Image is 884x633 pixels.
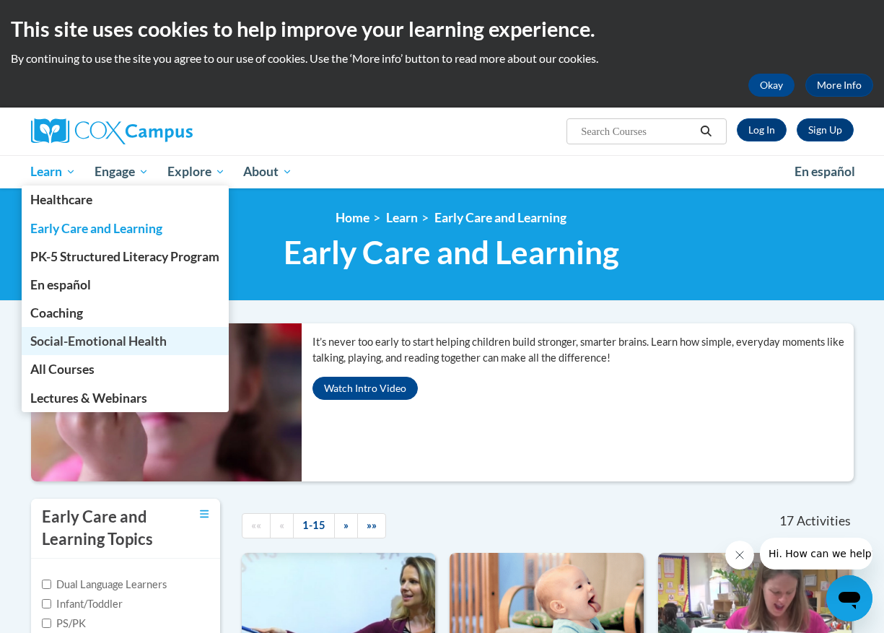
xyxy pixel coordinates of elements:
[357,513,386,538] a: End
[312,377,418,400] button: Watch Intro Video
[434,210,566,225] a: Early Care and Learning
[11,51,873,66] p: By continuing to use the site you agree to our use of cookies. Use the ‘More info’ button to read...
[22,155,86,188] a: Learn
[270,513,294,538] a: Previous
[22,327,229,355] a: Social-Emotional Health
[42,599,51,608] input: Checkbox for Options
[284,233,619,271] span: Early Care and Learning
[22,243,229,271] a: PK-5 Structured Literacy Program
[725,541,754,569] iframe: Close message
[167,163,225,180] span: Explore
[42,596,123,612] label: Infant/Toddler
[22,384,229,412] a: Lectures & Webinars
[343,519,349,531] span: »
[22,299,229,327] a: Coaching
[797,118,854,141] a: Register
[234,155,302,188] a: About
[785,157,865,187] a: En español
[334,513,358,538] a: Next
[22,355,229,383] a: All Courses
[158,155,235,188] a: Explore
[11,14,873,43] h2: This site uses cookies to help improve your learning experience.
[31,118,193,144] img: Cox Campus
[22,185,229,214] a: Healthcare
[30,221,162,236] span: Early Care and Learning
[367,519,377,531] span: »»
[795,164,855,179] span: En español
[336,210,369,225] a: Home
[22,214,229,243] a: Early Care and Learning
[30,192,92,207] span: Healthcare
[42,619,51,628] input: Checkbox for Options
[9,10,117,22] span: Hi. How can we help?
[42,506,179,551] h3: Early Care and Learning Topics
[31,118,291,144] a: Cox Campus
[386,210,418,225] a: Learn
[242,513,271,538] a: Begining
[30,333,167,349] span: Social-Emotional Health
[737,118,787,141] a: Log In
[243,163,292,180] span: About
[279,519,284,531] span: «
[826,575,872,621] iframe: Button to launch messaging window
[748,74,795,97] button: Okay
[42,616,86,632] label: PS/PK
[30,362,95,377] span: All Courses
[42,577,167,593] label: Dual Language Learners
[805,74,873,97] a: More Info
[30,277,91,292] span: En español
[760,538,872,569] iframe: Message from company
[30,163,76,180] span: Learn
[30,249,219,264] span: PK-5 Structured Literacy Program
[312,334,854,366] p: It’s never too early to start helping children build stronger, smarter brains. Learn how simple, ...
[30,305,83,320] span: Coaching
[85,155,158,188] a: Engage
[579,123,695,140] input: Search Courses
[779,513,794,529] span: 17
[251,519,261,531] span: ««
[293,513,335,538] a: 1-15
[695,123,717,140] button: Search
[42,580,51,589] input: Checkbox for Options
[200,506,209,522] a: Toggle collapse
[30,390,147,406] span: Lectures & Webinars
[20,155,865,188] div: Main menu
[797,513,851,529] span: Activities
[95,163,149,180] span: Engage
[22,271,229,299] a: En español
